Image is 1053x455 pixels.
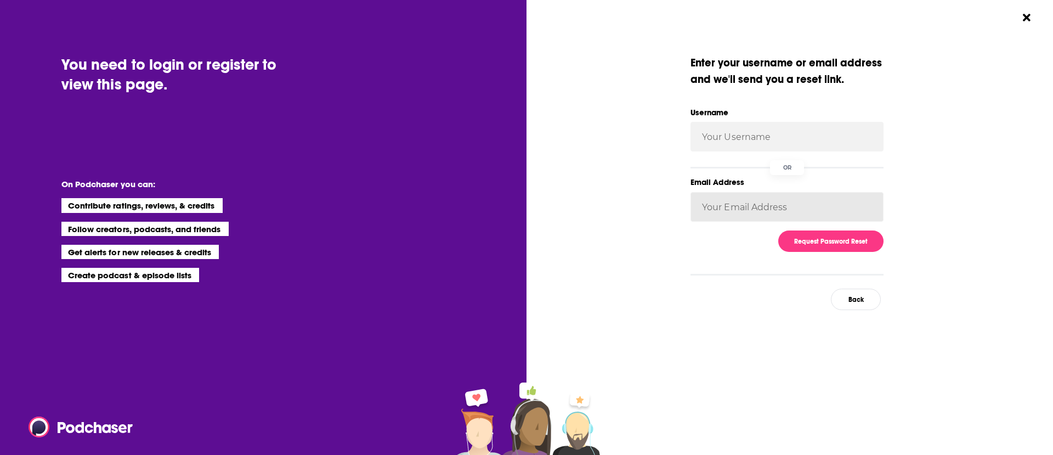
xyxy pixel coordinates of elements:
[690,192,884,222] input: Your Email Address
[61,268,199,282] li: Create podcast & episode lists
[61,222,229,236] li: Follow creators, podcasts, and friends
[61,55,312,94] div: You need to login or register to view this page.
[61,198,223,212] li: Contribute ratings, reviews, & credits
[690,105,884,120] label: Username
[1016,7,1037,28] button: Close Button
[831,289,881,310] button: Back
[29,417,134,437] img: Podchaser - Follow, Share and Rate Podcasts
[778,231,884,252] button: Request Password Reset
[770,160,804,175] div: OR
[61,245,219,259] li: Get alerts for new releases & credits
[690,55,884,88] div: Enter your username or email address and we ' ll send you a reset link.
[690,175,884,189] label: Email Address
[29,417,125,437] a: Podchaser - Follow, Share and Rate Podcasts
[61,179,281,189] li: On Podchaser you can:
[690,122,884,151] input: Your Username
